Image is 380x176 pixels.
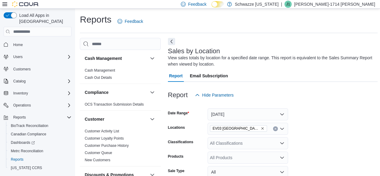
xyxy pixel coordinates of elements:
[8,131,49,138] a: Canadian Compliance
[1,40,74,49] button: Home
[11,114,28,121] button: Reports
[6,155,74,164] button: Reports
[11,114,71,121] span: Reports
[13,103,31,108] span: Operations
[11,41,71,48] span: Home
[1,101,74,110] button: Operations
[85,102,144,107] a: OCS Transaction Submission Details
[149,89,156,96] button: Compliance
[11,53,71,60] span: Users
[1,53,74,61] button: Users
[13,42,23,47] span: Home
[11,123,48,128] span: BioTrack Reconciliation
[8,139,71,146] span: Dashboards
[8,156,71,163] span: Reports
[261,127,264,130] button: Remove EV03 West Central from selection in this group
[6,130,74,138] button: Canadian Compliance
[280,155,284,160] button: Open list of options
[8,139,37,146] a: Dashboards
[85,136,124,140] a: Customer Loyalty Points
[11,78,28,85] button: Catalog
[85,136,124,141] span: Customer Loyalty Points
[80,14,111,26] h1: Reports
[85,116,147,122] button: Customer
[85,68,115,73] a: Cash Management
[13,115,26,120] span: Reports
[11,140,35,145] span: Dashboards
[6,164,74,172] button: [US_STATE] CCRS
[168,168,184,173] label: Sale Type
[115,15,145,27] a: Feedback
[8,156,26,163] a: Reports
[85,102,144,107] span: OCS Transaction Submission Details
[80,128,161,166] div: Customer
[85,89,108,95] h3: Compliance
[280,141,284,146] button: Open list of options
[168,48,220,55] h3: Sales by Location
[13,79,26,84] span: Catalog
[8,164,44,171] a: [US_STATE] CCRS
[168,38,175,45] button: Next
[11,102,33,109] button: Operations
[11,157,23,162] span: Reports
[13,67,31,72] span: Customers
[85,144,129,148] a: Customer Purchase History
[286,1,290,8] span: J1
[281,1,282,8] p: |
[11,102,71,109] span: Operations
[1,89,74,97] button: Inventory
[8,164,71,171] span: Washington CCRS
[85,55,122,61] h3: Cash Management
[1,113,74,122] button: Reports
[168,55,375,67] div: View sales totals by location for a specified date range. This report is equivalent to the Sales ...
[13,91,28,96] span: Inventory
[85,76,112,80] a: Cash Out Details
[210,125,267,132] span: EV03 West Central
[193,89,236,101] button: Hide Parameters
[85,55,147,61] button: Cash Management
[80,101,161,110] div: Compliance
[11,165,42,170] span: [US_STATE] CCRS
[11,66,33,73] a: Customers
[85,68,115,73] span: Cash Management
[273,126,278,131] button: Clear input
[8,122,71,129] span: BioTrack Reconciliation
[11,53,25,60] button: Users
[85,158,110,162] a: New Customers
[11,65,71,73] span: Customers
[8,131,71,138] span: Canadian Compliance
[149,55,156,62] button: Cash Management
[85,116,104,122] h3: Customer
[17,12,71,24] span: Load All Apps in [GEOGRAPHIC_DATA]
[13,54,23,59] span: Users
[149,116,156,123] button: Customer
[8,147,46,155] a: Metrc Reconciliation
[169,70,183,82] span: Report
[168,125,185,130] label: Locations
[213,125,260,131] span: EV03 [GEOGRAPHIC_DATA]
[11,41,25,48] a: Home
[85,129,119,133] a: Customer Activity List
[1,65,74,73] button: Customers
[294,1,375,8] p: [PERSON_NAME]-1714 [PERSON_NAME]
[168,154,184,159] label: Products
[11,149,43,153] span: Metrc Reconciliation
[202,92,234,98] span: Hide Parameters
[11,90,30,97] button: Inventory
[208,108,288,120] button: [DATE]
[125,18,143,24] span: Feedback
[11,90,71,97] span: Inventory
[190,70,228,82] span: Email Subscription
[85,150,112,155] span: Customer Queue
[168,91,188,99] h3: Report
[6,138,74,147] a: Dashboards
[85,151,112,155] a: Customer Queue
[12,1,39,7] img: Cova
[168,111,189,116] label: Date Range
[188,1,206,7] span: Feedback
